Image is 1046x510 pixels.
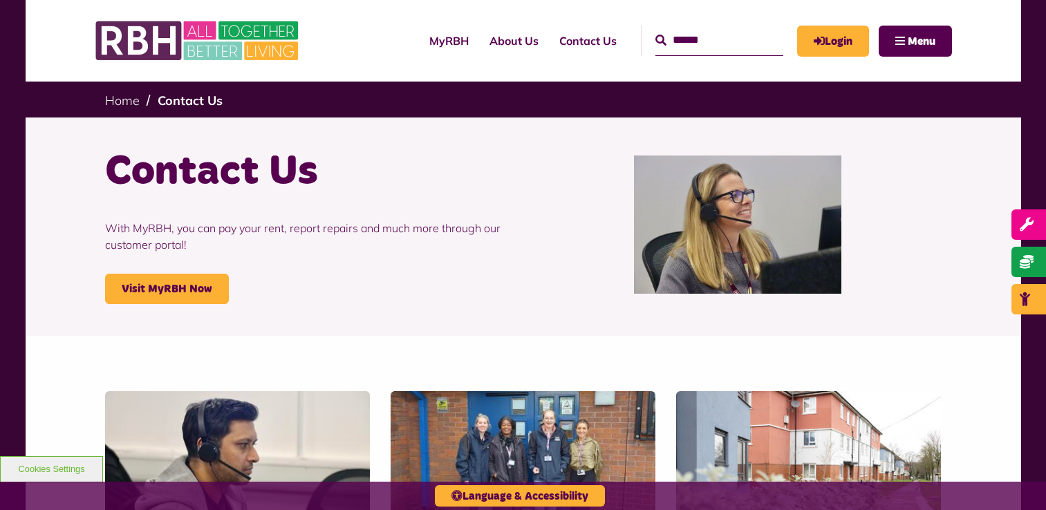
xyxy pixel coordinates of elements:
a: Home [105,93,140,108]
a: Contact Us [158,93,223,108]
button: Language & Accessibility [435,485,605,507]
span: Menu [908,36,935,47]
iframe: Netcall Web Assistant for live chat [984,448,1046,510]
button: Navigation [879,26,952,57]
a: Visit MyRBH Now [105,274,229,304]
h1: Contact Us [105,145,513,199]
a: Contact Us [549,22,627,59]
a: About Us [479,22,549,59]
img: Contact Centre February 2024 (1) [634,155,841,294]
img: RBH [95,14,302,68]
a: MyRBH [419,22,479,59]
a: MyRBH [797,26,869,57]
p: With MyRBH, you can pay your rent, report repairs and much more through our customer portal! [105,199,513,274]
